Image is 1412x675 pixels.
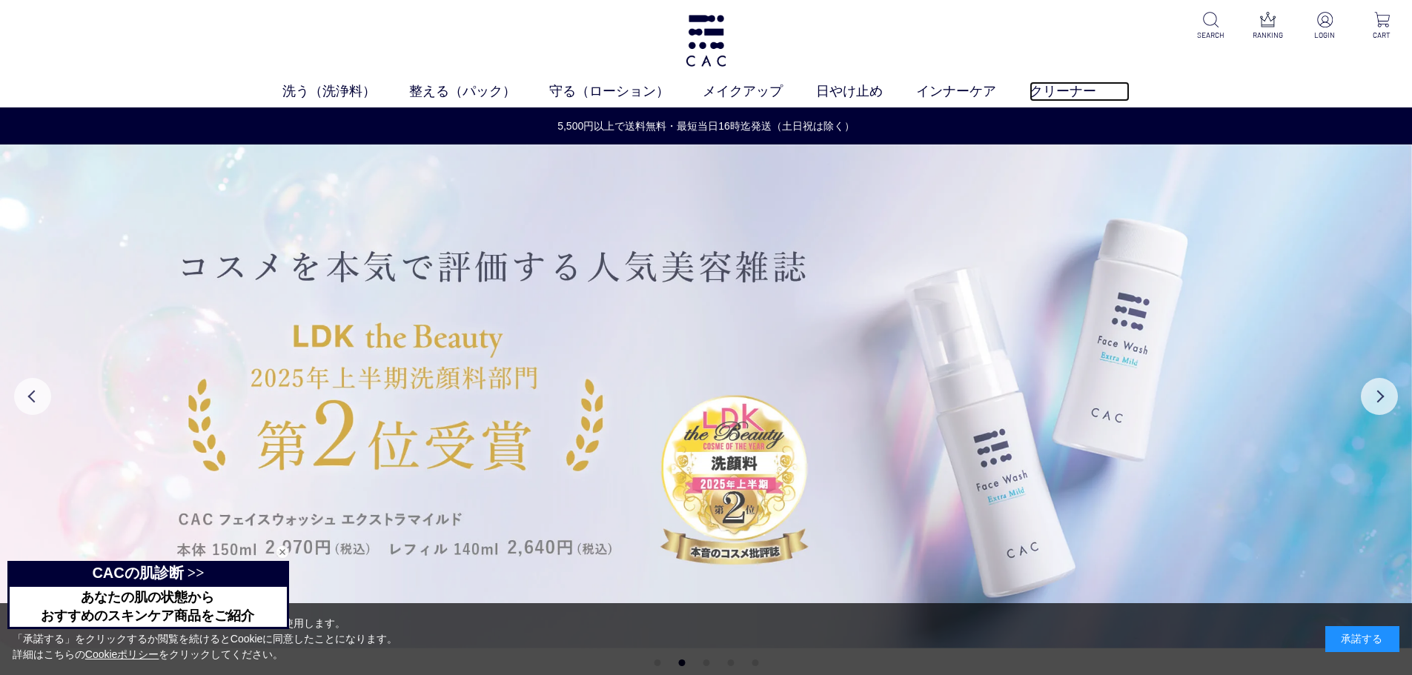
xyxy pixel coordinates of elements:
[282,82,409,102] a: 洗う（洗浄料）
[1250,30,1286,41] p: RANKING
[1,119,1411,134] a: 5,500円以上で送料無料・最短当日16時迄発送（土日祝は除く）
[1307,30,1343,41] p: LOGIN
[549,82,703,102] a: 守る（ローション）
[1361,378,1398,415] button: Next
[916,82,1030,102] a: インナーケア
[1364,12,1400,41] a: CART
[683,15,729,67] img: logo
[1193,30,1229,41] p: SEARCH
[816,82,916,102] a: 日やけ止め
[409,82,549,102] a: 整える（パック）
[13,616,398,662] div: 当サイトでは、お客様へのサービス向上のためにCookieを使用します。 「承諾する」をクリックするか閲覧を続けるとCookieに同意したことになります。 詳細はこちらの をクリックしてください。
[14,378,51,415] button: Previous
[1325,626,1399,652] div: 承諾する
[1364,30,1400,41] p: CART
[1307,12,1343,41] a: LOGIN
[1250,12,1286,41] a: RANKING
[1193,12,1229,41] a: SEARCH
[1030,82,1130,102] a: クリーナー
[703,82,816,102] a: メイクアップ
[85,648,159,660] a: Cookieポリシー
